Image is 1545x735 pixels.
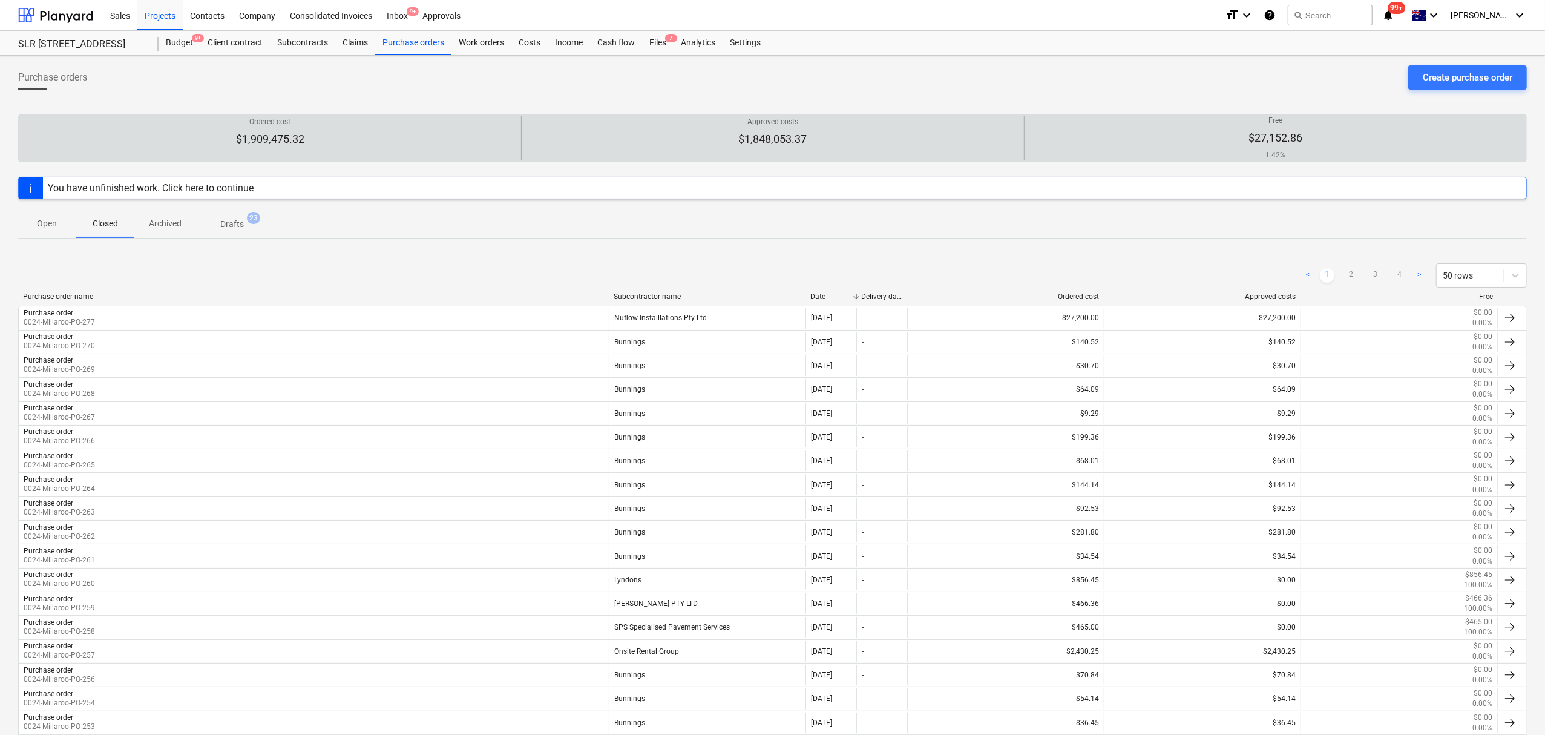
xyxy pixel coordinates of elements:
div: $2,430.25 [1104,641,1301,662]
p: $0.00 [1474,665,1492,675]
a: Settings [723,31,768,55]
div: Files [642,31,674,55]
p: Closed [91,217,120,230]
div: Bunnings [609,498,805,519]
div: $36.45 [907,713,1104,733]
p: 0024-Millaroo-PO-269 [24,364,95,375]
div: Purchase order [24,356,73,364]
p: $466.36 [1465,593,1492,604]
p: $0.00 [1474,403,1492,414]
span: 23 [247,212,260,224]
p: 0.00% [1472,389,1492,400]
div: Lyndons [609,570,805,590]
div: - [862,576,864,584]
p: 0024-Millaroo-PO-264 [24,484,95,494]
div: $68.01 [907,450,1104,471]
div: [DATE] [811,409,832,418]
div: $68.01 [1104,450,1301,471]
div: Purchase order [24,642,73,650]
a: Cash flow [590,31,642,55]
a: Page 1 is your current page [1320,268,1334,283]
p: 0.00% [1472,318,1492,328]
p: 0024-Millaroo-PO-262 [24,532,95,542]
div: $70.84 [907,665,1104,685]
div: - [862,409,864,418]
div: $2,430.25 [907,641,1104,662]
p: 100.00% [1464,627,1492,638]
div: $144.14 [907,474,1104,495]
p: $0.00 [1474,450,1492,461]
p: $0.00 [1474,688,1492,699]
a: Page 2 [1344,268,1359,283]
div: Purchase order [24,666,73,674]
p: 0024-Millaroo-PO-254 [24,698,95,708]
div: [DATE] [811,456,832,465]
a: Costs [511,31,548,55]
div: Bunnings [609,332,805,352]
div: Purchase order [24,404,73,412]
a: Files7 [642,31,674,55]
div: Purchase order [24,547,73,555]
div: - [862,599,864,608]
span: 99+ [1388,2,1406,14]
div: Onsite Rental Group [609,641,805,662]
p: 0024-Millaroo-PO-259 [24,603,95,613]
p: Open [33,217,62,230]
div: [DATE] [811,623,832,631]
div: Purchase order [24,499,73,507]
div: Create purchase order [1423,70,1512,85]
div: $466.36 [907,593,1104,614]
div: - [862,719,864,727]
div: $199.36 [1104,427,1301,447]
div: - [862,694,864,703]
span: 7 [665,34,677,42]
div: $64.09 [907,379,1104,400]
a: Purchase orders [375,31,451,55]
p: $0.00 [1474,332,1492,342]
div: Purchase order [24,475,73,484]
div: Nuflow Instaillations Pty Ltd [609,308,805,328]
p: $0.00 [1474,545,1492,556]
div: SLR [STREET_ADDRESS] [18,38,144,51]
div: $34.54 [907,545,1104,566]
a: Claims [335,31,375,55]
div: Work orders [451,31,511,55]
div: [DATE] [811,694,832,703]
div: [DATE] [811,338,832,346]
div: $92.53 [1104,498,1301,519]
a: Budget9+ [159,31,200,55]
p: Drafts [220,218,244,231]
p: $1,909,475.32 [236,132,304,147]
div: $856.45 [907,570,1104,590]
button: Create purchase order [1408,65,1527,90]
p: 0024-Millaroo-PO-258 [24,627,95,637]
div: Purchase order [24,570,73,579]
p: $465.00 [1465,617,1492,627]
p: Approved costs [738,117,807,127]
i: format_size [1225,8,1239,22]
div: Purchase order name [23,292,604,301]
p: 0024-Millaroo-PO-265 [24,460,95,470]
div: Ordered cost [912,292,1099,301]
a: Page 4 [1392,268,1407,283]
div: $30.70 [1104,355,1301,376]
div: $34.54 [1104,545,1301,566]
div: [DATE] [811,361,832,370]
p: $27,152.86 [1248,131,1302,145]
p: $0.00 [1474,474,1492,484]
div: Budget [159,31,200,55]
div: $9.29 [1104,403,1301,424]
div: [DATE] [811,552,832,561]
p: 0.00% [1472,437,1492,447]
div: Date [810,292,851,301]
div: Bunnings [609,474,805,495]
span: [PERSON_NAME] [1451,10,1511,20]
p: $1,848,053.37 [738,132,807,147]
p: 0024-Millaroo-PO-253 [24,722,95,732]
p: 0024-Millaroo-PO-260 [24,579,95,589]
p: 0024-Millaroo-PO-267 [24,412,95,423]
div: [DATE] [811,528,832,536]
div: Client contract [200,31,270,55]
div: $0.00 [1104,570,1301,590]
div: $92.53 [907,498,1104,519]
